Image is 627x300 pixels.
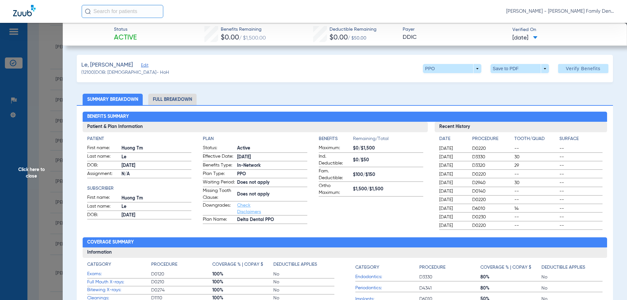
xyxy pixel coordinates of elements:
[237,191,307,198] span: Does not apply
[594,269,627,300] iframe: Chat Widget
[566,66,601,71] span: Verify Benefits
[121,195,192,202] span: Huong Tm
[439,154,467,160] span: [DATE]
[87,185,192,192] h4: Subscriber
[114,33,137,42] span: Active
[419,261,480,273] app-breakdown-title: Procedure
[439,197,467,203] span: [DATE]
[512,34,538,42] span: [DATE]
[419,285,480,292] span: D4341
[559,197,603,203] span: --
[221,34,239,41] span: $0.00
[439,222,467,229] span: [DATE]
[423,64,481,73] button: PPO
[87,212,119,219] span: DOB:
[319,135,353,142] h4: Benefits
[439,171,467,178] span: [DATE]
[319,182,351,196] span: Ortho Maximum:
[472,135,512,142] h4: Procedure
[141,63,147,69] span: Edit
[87,287,151,293] span: Bitewing X-rays:
[514,162,557,169] span: 29
[87,145,119,152] span: First name:
[514,180,557,186] span: 30
[121,162,192,169] span: [DATE]
[203,216,235,224] span: Plan Name:
[203,145,235,152] span: Status:
[514,171,557,178] span: --
[121,154,192,161] span: Le
[559,162,603,169] span: --
[212,261,273,270] app-breakdown-title: Coverage % | Copay $
[203,153,235,161] span: Effective Date:
[237,154,307,161] span: [DATE]
[353,157,423,164] span: $0/$50
[348,36,366,40] span: / $50.00
[83,247,607,258] h3: Information
[559,135,603,142] h4: Surface
[273,279,334,285] span: No
[121,171,192,178] span: N/A
[87,194,119,202] span: First name:
[355,261,419,273] app-breakdown-title: Category
[273,271,334,277] span: No
[203,179,235,187] span: Waiting Period:
[237,216,307,223] span: Delta Dental PPO
[439,135,467,145] app-breakdown-title: Date
[330,26,377,33] span: Deductible Remaining
[114,26,137,33] span: Status
[439,205,467,212] span: [DATE]
[559,154,603,160] span: --
[273,287,334,293] span: No
[87,170,119,178] span: Assignment:
[435,122,607,132] h3: Recent History
[419,274,480,280] span: D3330
[439,145,467,152] span: [DATE]
[203,135,307,142] h4: Plan
[472,180,512,186] span: D2940
[203,187,235,201] span: Missing Tooth Clause:
[439,188,467,195] span: [DATE]
[514,135,557,145] app-breakdown-title: Tooth/Quad
[490,64,549,73] button: Save to PDF
[148,94,197,105] li: Full Breakdown
[472,205,512,212] span: D6010
[541,264,585,271] h4: Deductible Applies
[541,285,603,292] span: No
[512,26,617,33] span: Verified On
[514,222,557,229] span: --
[151,271,212,277] span: D0120
[319,135,353,145] app-breakdown-title: Benefits
[319,153,351,167] span: Ind. Deductible:
[472,197,512,203] span: D0220
[559,135,603,145] app-breakdown-title: Surface
[87,135,192,142] h4: Patient
[87,261,111,268] h4: Category
[353,186,423,193] span: $1,500/$1,500
[514,205,557,212] span: 14
[319,145,351,152] span: Maximum:
[439,180,467,186] span: [DATE]
[83,122,428,132] h3: Patient & Plan Information
[472,214,512,220] span: D0230
[237,162,307,169] span: In-Network
[237,179,307,186] span: Does not apply
[403,33,507,41] span: DDIC
[514,154,557,160] span: 30
[472,135,512,145] app-breakdown-title: Procedure
[237,145,307,152] span: Active
[151,279,212,285] span: D0210
[151,287,212,293] span: D0274
[121,145,192,152] span: Huong Tm
[559,180,603,186] span: --
[353,145,423,152] span: $0/$1,500
[355,274,419,280] span: Endodontics:
[439,162,467,169] span: [DATE]
[221,26,266,33] span: Benefits Remaining
[439,214,467,220] span: [DATE]
[121,203,192,210] span: Le
[203,170,235,178] span: Plan Type:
